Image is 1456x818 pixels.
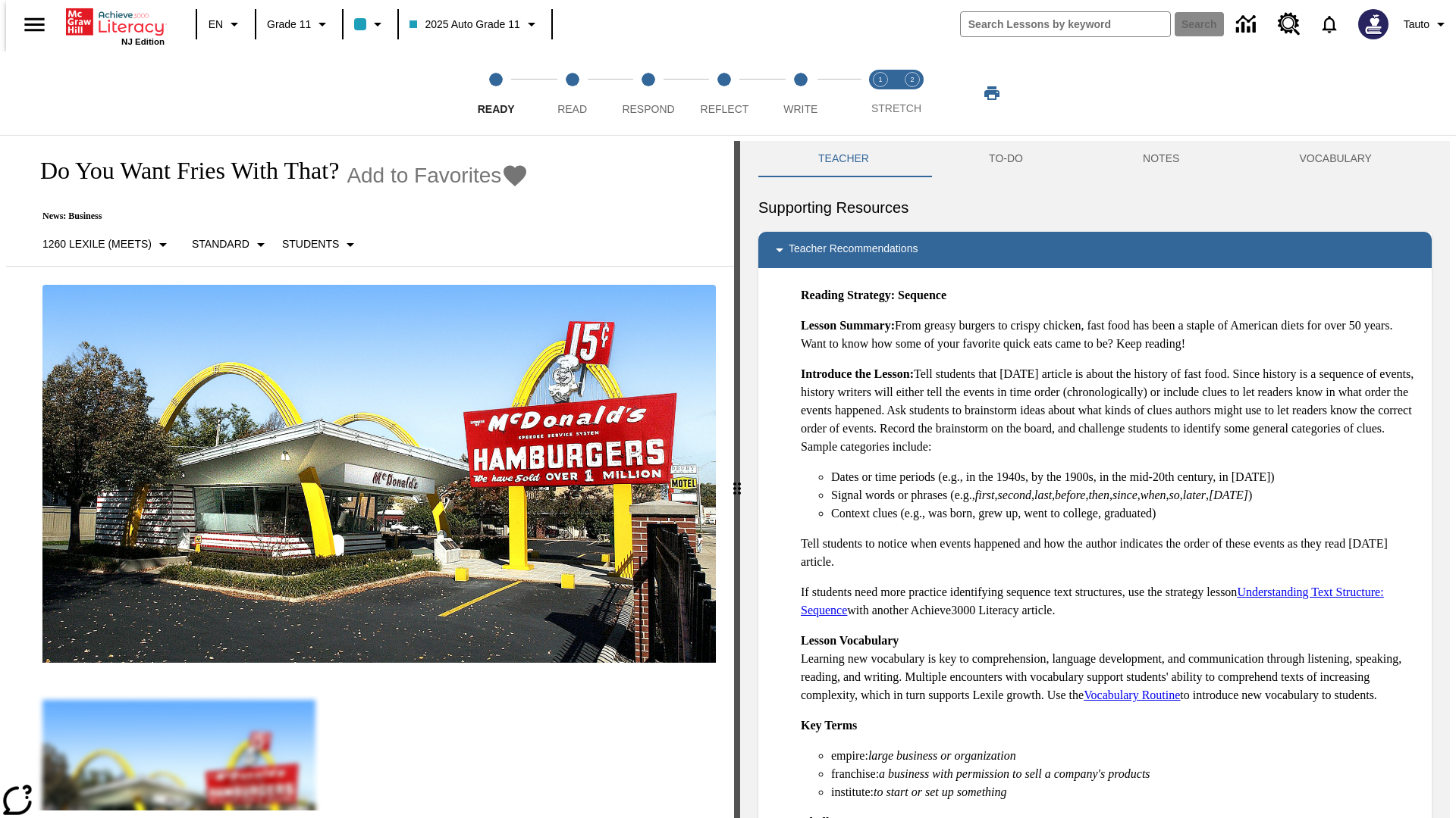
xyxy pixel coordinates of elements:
h1: Do You Want Fries With That? [24,157,339,185]
button: Respond step 3 of 5 [604,52,692,135]
span: NJ Edition [121,37,165,46]
button: Select Student [276,231,366,258]
p: 1260 Lexile (Meets) [42,236,152,252]
p: Teacher Recommendations [789,241,918,259]
div: Instructional Panel Tabs [758,141,1432,177]
em: then [1088,489,1109,501]
button: Select Lexile, 1260 Lexile (Meets) [36,231,178,258]
span: Reflect [701,103,749,115]
em: before [1055,489,1085,501]
strong: Lesson Summary: [801,319,895,332]
button: Stretch Read step 1 of 2 [858,52,902,135]
button: VOCABULARY [1239,141,1432,177]
p: Students [282,236,339,252]
em: last [1034,489,1052,501]
span: Write [783,103,817,115]
strong: Lesson Vocabulary [801,634,899,647]
button: Class color is light blue. Change class color [348,11,393,38]
em: since [1112,489,1137,501]
p: Tell students to notice when events happened and how the author indicates the order of these even... [801,535,1420,571]
button: Class: 2025 Auto Grade 11, Select your class [403,11,546,38]
em: a business with permission to sell a company's products [879,767,1150,780]
text: 1 [878,76,882,83]
em: [DATE] [1209,489,1248,501]
span: Tauto [1404,17,1429,33]
em: when [1141,489,1166,501]
span: 2025 Auto Grade 11 [409,17,519,33]
button: Select a new avatar [1349,5,1398,44]
button: Language: EN, Select a language [202,11,250,38]
img: Avatar [1358,9,1389,39]
strong: Reading Strategy: [801,289,895,301]
button: Write step 5 of 5 [757,52,845,135]
span: Grade 11 [267,17,311,33]
li: Context clues (e.g., was born, grew up, went to college, graduated) [831,504,1420,523]
button: Reflect step 4 of 5 [680,52,768,135]
a: Vocabulary Routine [1084,688,1180,701]
button: Ready step 1 of 5 [452,52,540,135]
div: Home [66,5,165,46]
text: 2 [910,76,914,83]
span: Add to Favorites [347,164,501,188]
p: If students need more practice identifying sequence text structures, use the strategy lesson with... [801,583,1420,620]
div: activity [740,141,1450,818]
p: Learning new vocabulary is key to comprehension, language development, and communication through ... [801,632,1420,704]
strong: Key Terms [801,719,857,732]
span: Respond [622,103,674,115]
button: Grade: Grade 11, Select a grade [261,11,337,38]
span: STRETCH [871,102,921,114]
button: TO-DO [929,141,1083,177]
li: empire: [831,747,1420,765]
li: institute: [831,783,1420,801]
button: Read step 2 of 5 [528,52,616,135]
p: Standard [192,236,249,252]
li: Dates or time periods (e.g., in the 1940s, by the 1900s, in the mid-20th century, in [DATE]) [831,468,1420,486]
div: reading [6,141,734,810]
button: Profile/Settings [1398,11,1456,38]
span: EN [209,17,223,33]
a: Notifications [1310,5,1349,44]
li: franchise: [831,765,1420,783]
strong: Introduce the Lesson: [801,367,914,380]
em: large business or organization [868,749,1016,762]
p: News: Business [24,211,529,222]
a: Data Center [1227,4,1269,45]
a: Understanding Text Structure: Sequence [801,585,1384,617]
div: Press Enter or Spacebar and then press right and left arrow keys to move the slider [734,141,740,818]
em: so [1169,489,1180,501]
img: One of the first McDonald's stores, with the iconic red sign and golden arches. [42,285,716,663]
em: later [1183,489,1206,501]
span: Read [557,103,587,115]
div: Teacher Recommendations [758,232,1432,268]
button: Open side menu [12,2,57,47]
em: first [975,489,995,501]
button: Scaffolds, Standard [186,231,276,258]
button: Print [968,80,1016,107]
span: Ready [478,103,515,115]
em: second [998,489,1031,501]
a: Resource Center, Will open in new tab [1269,4,1310,45]
li: Signal words or phrases (e.g., , , , , , , , , , ) [831,486,1420,504]
p: Tell students that [DATE] article is about the history of fast food. Since history is a sequence ... [801,365,1420,456]
em: to start or set up something [874,785,1007,798]
button: Add to Favorites - Do You Want Fries With That? [347,162,529,189]
button: Stretch Respond step 2 of 2 [890,52,934,135]
p: From greasy burgers to crispy chicken, fast food has been a staple of American diets for over 50 ... [801,317,1420,353]
h6: Supporting Resources [758,195,1432,220]
strong: Sequence [898,289,946,301]
input: search field [961,12,1170,36]
button: NOTES [1083,141,1239,177]
button: Teacher [758,141,929,177]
